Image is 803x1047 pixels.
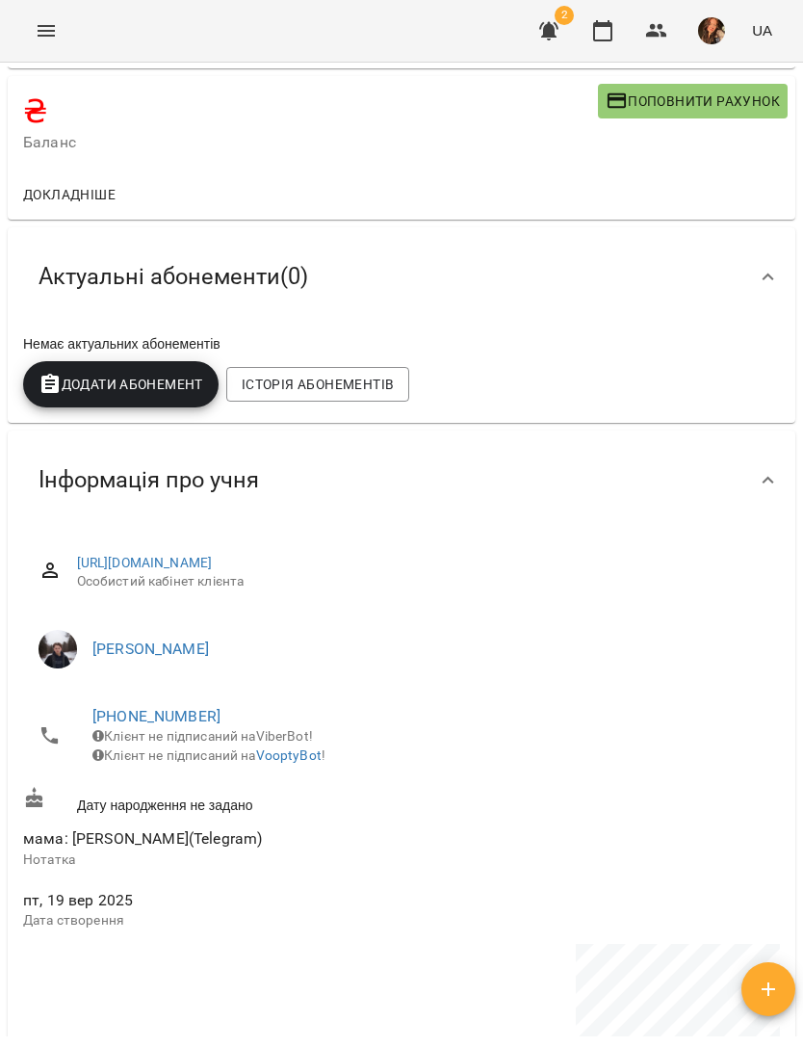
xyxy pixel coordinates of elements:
span: 2 [555,6,574,25]
a: [PERSON_NAME] [92,640,209,658]
button: Докладніше [15,177,123,212]
a: [URL][DOMAIN_NAME] [77,555,213,570]
img: Садовський Ярослав Олександрович [39,630,77,668]
div: Немає актуальних абонементів [19,330,784,357]
span: мама: [PERSON_NAME](Telegram) [23,829,262,848]
span: UA [752,20,772,40]
p: Дата створення [23,911,780,930]
button: Поповнити рахунок [598,84,788,118]
span: Особистий кабінет клієнта [77,572,764,591]
span: Інформація про учня [39,465,259,495]
p: Нотатка [23,851,780,870]
span: Клієнт не підписаний на ! [92,747,325,763]
span: Актуальні абонементи ( 0 ) [39,262,308,292]
button: Додати Абонемент [23,361,219,407]
button: Menu [23,8,69,54]
a: VooptyBot [256,747,322,763]
span: пт, 19 вер 2025 [23,889,780,912]
span: Клієнт не підписаний на ViberBot! [92,728,313,744]
div: Актуальні абонементи(0) [8,227,795,327]
span: Докладніше [23,183,116,206]
h4: ₴ [23,92,598,131]
a: [PHONE_NUMBER] [92,707,220,725]
div: Дату народження не задано [19,783,784,819]
span: Додати Абонемент [39,373,203,396]
button: Історія абонементів [226,367,409,402]
div: Інформація про учня [8,431,795,530]
button: UA [744,13,780,48]
span: Баланс [23,131,598,154]
img: ab4009e934c7439b32ac48f4cd77c683.jpg [698,17,725,44]
span: Поповнити рахунок [606,90,780,113]
span: Історія абонементів [242,373,394,396]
